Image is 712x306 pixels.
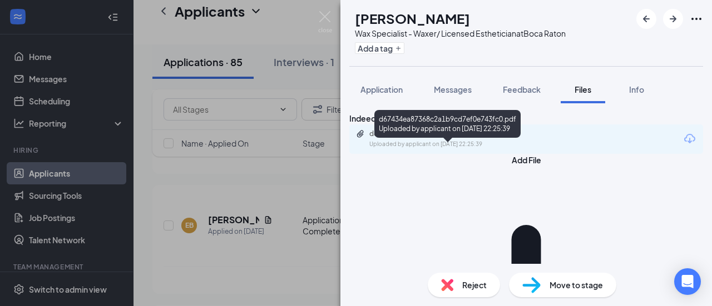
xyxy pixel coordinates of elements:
[666,12,680,26] svg: ArrowRight
[674,268,701,295] div: Open Intercom Messenger
[356,129,536,149] a: Paperclipd67434ea87368c2a1b9cd7ef0e743fc0.pdfUploaded by applicant on [DATE] 22:25:39
[349,112,703,124] div: Indeed Resume
[355,42,404,54] button: PlusAdd a tag
[355,28,566,39] div: Wax Specialist - Waxer/ Licensed Esthetician at Boca Raton
[374,110,521,138] div: d67434ea87368c2a1b9cd7ef0e743fc0.pdf Uploaded by applicant on [DATE] 22:25:39
[434,84,472,94] span: Messages
[550,279,603,291] span: Move to stage
[355,9,470,28] h1: [PERSON_NAME]
[636,9,656,29] button: ArrowLeftNew
[629,84,644,94] span: Info
[395,45,402,52] svg: Plus
[360,84,403,94] span: Application
[683,132,696,146] svg: Download
[503,84,541,94] span: Feedback
[369,140,536,149] div: Uploaded by applicant on [DATE] 22:25:39
[640,12,653,26] svg: ArrowLeftNew
[690,12,703,26] svg: Ellipses
[663,9,683,29] button: ArrowRight
[575,84,591,94] span: Files
[462,279,487,291] span: Reject
[369,129,525,138] div: d67434ea87368c2a1b9cd7ef0e743fc0.pdf
[356,129,365,138] svg: Paperclip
